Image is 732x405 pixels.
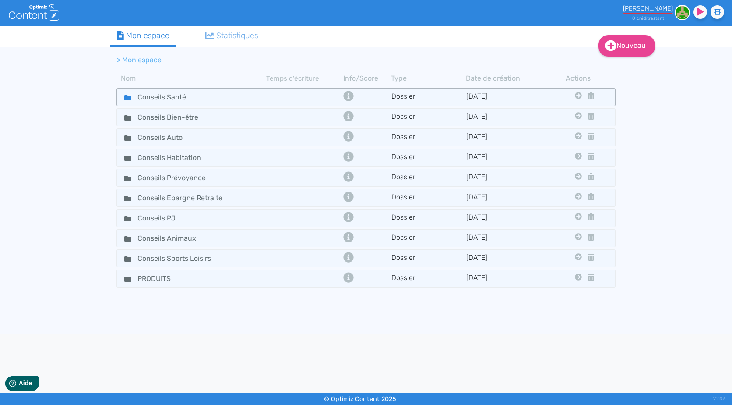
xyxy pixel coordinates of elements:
td: Dossier [391,171,466,184]
img: 613494f560f79593adfc277993a4867a [675,5,690,20]
input: Nom de dossier [131,252,229,265]
li: > Mon espace [117,55,162,65]
td: Dossier [391,131,466,144]
small: © Optimiz Content 2025 [324,395,396,403]
th: Nom [116,73,266,84]
input: Nom de dossier [131,212,197,224]
th: Type [391,73,466,84]
td: Dossier [391,212,466,224]
td: Dossier [391,151,466,164]
div: Mon espace [117,30,169,42]
th: Info/Score [341,73,391,84]
td: [DATE] [466,252,541,265]
div: Statistiques [205,30,259,42]
span: Aide [45,7,58,14]
input: Nom de dossier [131,131,197,144]
td: [DATE] [466,272,541,285]
input: Nom de dossier [131,272,197,285]
td: Dossier [391,252,466,265]
a: Statistiques [198,26,266,45]
a: Mon espace [110,26,176,47]
input: Nom de dossier [131,232,210,245]
div: [PERSON_NAME] [623,5,673,12]
input: Nom de dossier [131,91,201,103]
input: Nom de dossier [131,171,223,184]
th: Temps d'écriture [266,73,341,84]
td: [DATE] [466,91,541,103]
td: [DATE] [466,232,541,245]
td: [DATE] [466,192,541,204]
td: [DATE] [466,171,541,184]
small: 0 crédit restant [632,15,664,21]
td: Dossier [391,272,466,285]
input: Nom de dossier [131,192,229,204]
input: Nom de dossier [131,111,218,124]
td: Dossier [391,192,466,204]
td: Dossier [391,91,466,103]
a: Nouveau [598,35,655,57]
th: Date de création [466,73,541,84]
th: Actions [573,73,584,84]
td: Dossier [391,232,466,245]
td: [DATE] [466,212,541,224]
td: [DATE] [466,151,541,164]
nav: breadcrumb [110,50,548,71]
td: Dossier [391,111,466,124]
td: [DATE] [466,131,541,144]
div: V1.13.5 [713,393,725,405]
input: Nom de dossier [131,151,223,164]
td: [DATE] [466,111,541,124]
